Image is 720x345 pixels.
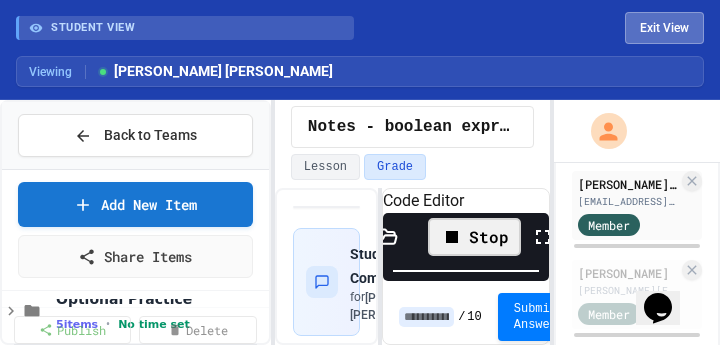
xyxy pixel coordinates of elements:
div: [PERSON_NAME][EMAIL_ADDRESS][DOMAIN_NAME] [578,283,678,298]
div: for [350,289,458,323]
button: Lesson [291,154,360,180]
span: Student Comments [350,246,419,286]
a: Publish [14,316,131,344]
a: Share Items [18,235,253,278]
span: Member [588,216,630,234]
div: [PERSON_NAME] [578,264,678,282]
button: Grade [364,154,426,180]
div: Stop [428,218,521,256]
span: [PERSON_NAME] [PERSON_NAME] [350,291,458,322]
span: Optional Practice [56,290,265,308]
h6: Code Editor [383,189,549,213]
div: My Account [570,108,632,154]
iframe: chat widget [636,265,700,325]
button: Exit student view [625,12,704,44]
button: Back to Teams [18,114,253,157]
span: 10 [467,309,481,325]
div: [PERSON_NAME] [PERSON_NAME] [578,175,678,193]
span: Viewing [29,63,86,81]
a: Add New Item [18,182,253,227]
span: / [458,309,465,325]
span: Member [588,305,630,323]
a: Delete [139,316,256,344]
span: Back to Teams [104,125,197,146]
span: STUDENT VIEW [51,20,135,37]
span: Submit Answer [514,301,557,333]
span: [PERSON_NAME] [PERSON_NAME] [96,61,333,82]
button: Submit Answer [498,293,573,341]
span: Notes - boolean expressions, if statements, relational and conditional operators [308,115,517,139]
div: [EMAIL_ADDRESS][DOMAIN_NAME] [578,194,678,209]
